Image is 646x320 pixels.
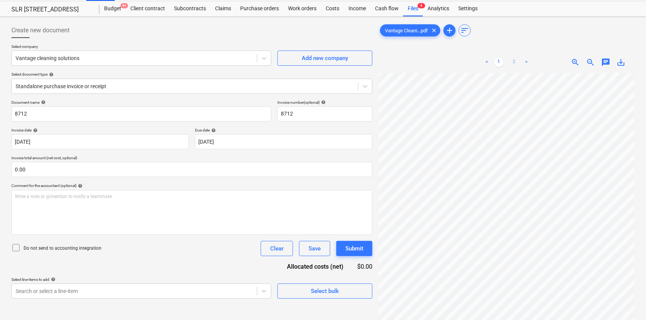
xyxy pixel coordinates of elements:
[482,58,491,67] a: Previous page
[302,53,348,63] div: Add new company
[11,100,271,105] div: Document name
[261,241,293,256] button: Clear
[270,244,283,253] div: Clear
[76,184,82,188] span: help
[195,128,372,133] div: Due date
[510,58,519,67] a: Page 2
[195,134,372,149] input: Due date not specified
[277,106,372,122] input: Invoice number
[126,1,169,16] a: Client contract
[356,262,372,271] div: $0.00
[277,100,372,105] div: Invoice number (optional)
[47,72,54,77] span: help
[494,58,503,67] a: Page 1 is your current page
[429,26,439,35] span: clear
[522,58,531,67] a: Next page
[24,245,101,252] p: Do not send to accounting integration
[274,262,356,271] div: Allocated costs (net)
[11,155,372,162] p: Invoice total amount (net cost, optional)
[277,284,372,299] button: Select bulk
[403,1,423,16] a: Files4
[11,26,70,35] span: Create new document
[11,44,271,51] p: Select company
[40,100,46,105] span: help
[423,1,454,16] a: Analytics
[11,106,271,122] input: Document name
[283,1,321,16] a: Work orders
[100,1,126,16] div: Budget
[236,1,283,16] a: Purchase orders
[321,1,344,16] a: Costs
[571,58,580,67] span: zoom_in
[211,1,236,16] a: Claims
[11,72,372,77] div: Select document type
[380,24,440,36] div: Vantage Cleani...pdf
[616,58,625,67] span: save_alt
[586,58,595,67] span: zoom_out
[120,3,128,8] span: 9+
[336,241,372,256] button: Submit
[100,1,126,16] a: Budget9+
[11,6,90,14] div: SLR [STREET_ADDRESS]
[320,100,326,105] span: help
[380,28,432,33] span: Vantage Cleani...pdf
[601,58,610,67] span: chat
[309,244,321,253] div: Save
[32,128,38,133] span: help
[345,244,363,253] div: Submit
[49,277,55,282] span: help
[169,1,211,16] a: Subcontracts
[370,1,403,16] a: Cash flow
[277,51,372,66] button: Add new company
[403,1,423,16] div: Files
[311,286,339,296] div: Select bulk
[418,3,425,8] span: 4
[445,26,454,35] span: add
[11,277,271,282] div: Select line-items to add
[11,134,189,149] input: Invoice date not specified
[11,162,372,177] input: Invoice total amount (net cost, optional)
[11,183,372,188] div: Comment for the accountant (optional)
[460,26,469,35] span: sort
[344,1,370,16] a: Income
[299,241,330,256] button: Save
[210,128,216,133] span: help
[11,128,189,133] div: Invoice date
[454,1,482,16] a: Settings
